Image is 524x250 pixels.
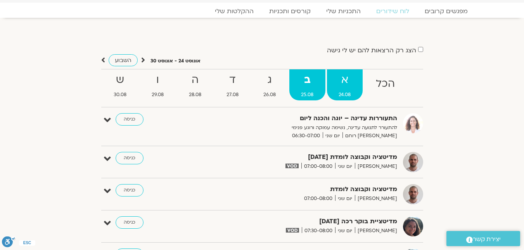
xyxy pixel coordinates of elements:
[327,71,363,89] strong: א
[355,227,397,235] span: [PERSON_NAME]
[214,69,250,100] a: ד27.08
[355,162,397,171] span: [PERSON_NAME]
[115,57,131,64] span: השבוע
[327,69,363,100] a: א24.08
[364,69,407,100] a: הכל
[473,234,501,245] span: יצירת קשר
[116,184,144,197] a: כניסה
[207,152,397,162] strong: מדיטציה וקבוצה לומדת [DATE]
[109,54,138,66] a: השבוע
[102,91,138,99] span: 30.08
[140,71,175,89] strong: ו
[207,7,261,15] a: ההקלטות שלי
[207,216,397,227] strong: מדיטציית בוקר רכה [DATE]
[49,7,476,15] nav: Menu
[327,91,363,99] span: 24.08
[252,71,288,89] strong: ג
[140,91,175,99] span: 29.08
[289,69,325,100] a: ב25.08
[289,132,323,140] span: 06:30-07:00
[342,132,397,140] span: [PERSON_NAME] רוחם
[417,7,476,15] a: מפגשים קרובים
[323,132,342,140] span: יום שני
[327,47,416,54] label: הצג רק הרצאות להם יש לי גישה
[150,57,201,65] p: אוגוסט 24 - אוגוסט 30
[214,71,250,89] strong: ד
[302,227,335,235] span: 07:30-08:00
[301,162,335,171] span: 07:00-08:00
[261,7,318,15] a: קורסים ותכניות
[335,162,355,171] span: יום שני
[214,91,250,99] span: 27.08
[177,71,213,89] strong: ה
[102,69,138,100] a: ש30.08
[116,152,144,164] a: כניסה
[207,113,397,124] strong: התעוררות עדינה – יוגה והכנה ליום
[177,69,213,100] a: ה28.08
[116,113,144,126] a: כניסה
[364,75,407,93] strong: הכל
[207,184,397,195] strong: מדיטציה וקבוצה לומדת
[102,71,138,89] strong: ש
[252,91,288,99] span: 26.08
[252,69,288,100] a: ג26.08
[335,227,355,235] span: יום שני
[285,164,298,168] img: vodicon
[301,195,335,203] span: 07:00-08:00
[446,231,520,246] a: יצירת קשר
[286,228,299,233] img: vodicon
[368,7,417,15] a: לוח שידורים
[116,216,144,229] a: כניסה
[335,195,355,203] span: יום שני
[140,69,175,100] a: ו29.08
[207,124,397,132] p: להתעורר לתנועה עדינה, נשימה עמוקה ורוגע פנימי
[177,91,213,99] span: 28.08
[318,7,368,15] a: התכניות שלי
[289,71,325,89] strong: ב
[289,91,325,99] span: 25.08
[355,195,397,203] span: [PERSON_NAME]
